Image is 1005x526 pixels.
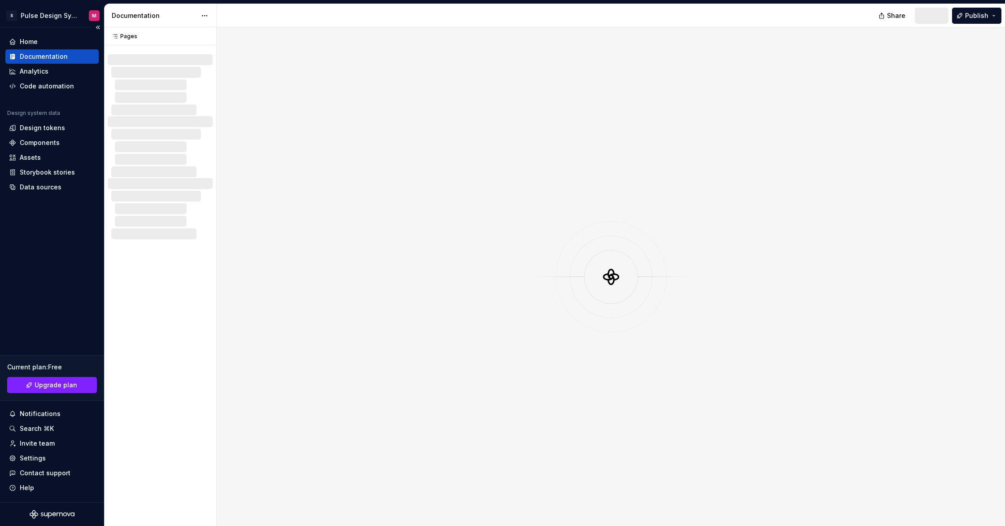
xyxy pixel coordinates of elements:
[112,11,197,20] div: Documentation
[20,67,48,76] div: Analytics
[20,183,61,192] div: Data sources
[887,11,905,20] span: Share
[20,168,75,177] div: Storybook stories
[20,454,46,463] div: Settings
[7,363,97,372] div: Current plan : Free
[30,510,74,519] svg: Supernova Logo
[5,407,99,421] button: Notifications
[92,21,104,34] button: Collapse sidebar
[92,12,96,19] div: M
[20,483,34,492] div: Help
[20,138,60,147] div: Components
[5,436,99,451] a: Invite team
[21,11,78,20] div: Pulse Design System
[20,424,54,433] div: Search ⌘K
[20,439,55,448] div: Invite team
[952,8,1001,24] button: Publish
[108,33,137,40] div: Pages
[5,136,99,150] a: Components
[6,10,17,21] div: S
[20,469,70,478] div: Contact support
[5,35,99,49] a: Home
[20,82,74,91] div: Code automation
[20,37,38,46] div: Home
[2,6,102,25] button: SPulse Design SystemM
[5,180,99,194] a: Data sources
[874,8,911,24] button: Share
[20,409,61,418] div: Notifications
[5,451,99,465] a: Settings
[35,381,77,390] span: Upgrade plan
[965,11,988,20] span: Publish
[5,64,99,79] a: Analytics
[20,52,68,61] div: Documentation
[5,466,99,480] button: Contact support
[5,121,99,135] a: Design tokens
[20,153,41,162] div: Assets
[20,123,65,132] div: Design tokens
[7,377,97,393] a: Upgrade plan
[5,79,99,93] a: Code automation
[5,421,99,436] button: Search ⌘K
[7,110,60,117] div: Design system data
[5,481,99,495] button: Help
[5,150,99,165] a: Assets
[5,165,99,180] a: Storybook stories
[5,49,99,64] a: Documentation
